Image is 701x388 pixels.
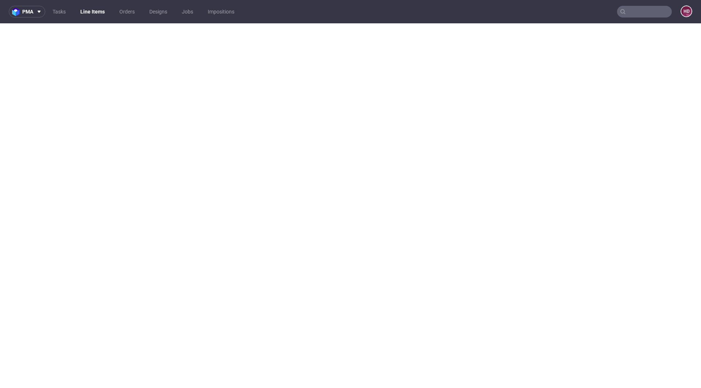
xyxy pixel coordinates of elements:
[115,6,139,18] a: Orders
[9,6,45,18] button: pma
[22,9,33,14] span: pma
[12,8,22,16] img: logo
[48,6,70,18] a: Tasks
[145,6,172,18] a: Designs
[681,6,692,16] figcaption: HD
[203,6,239,18] a: Impositions
[76,6,109,18] a: Line Items
[177,6,198,18] a: Jobs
